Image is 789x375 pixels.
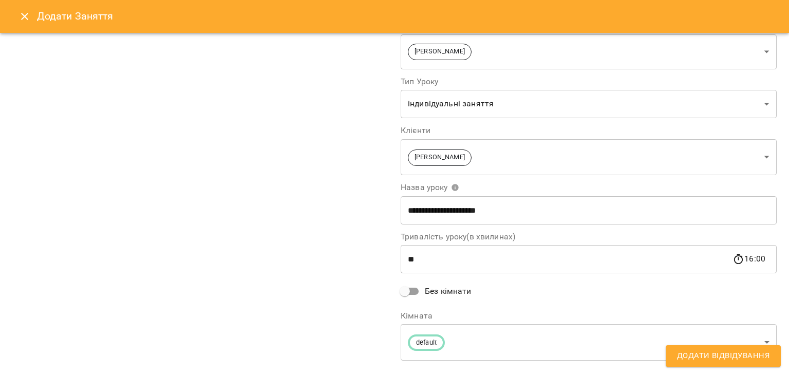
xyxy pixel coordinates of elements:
[666,345,781,367] button: Додати Відвідування
[401,139,777,175] div: [PERSON_NAME]
[401,183,459,192] span: Назва уроку
[12,4,37,29] button: Close
[408,47,471,57] span: [PERSON_NAME]
[401,126,777,135] label: Клієнти
[37,8,777,24] h6: Додати Заняття
[401,34,777,69] div: [PERSON_NAME]
[401,78,777,86] label: Тип Уроку
[677,349,769,363] span: Додати Відвідування
[401,312,777,320] label: Кімната
[425,285,472,297] span: Без кімнати
[401,233,777,241] label: Тривалість уроку(в хвилинах)
[401,324,777,361] div: default
[410,338,443,348] span: default
[401,90,777,119] div: індивідуальні заняття
[408,153,471,162] span: [PERSON_NAME]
